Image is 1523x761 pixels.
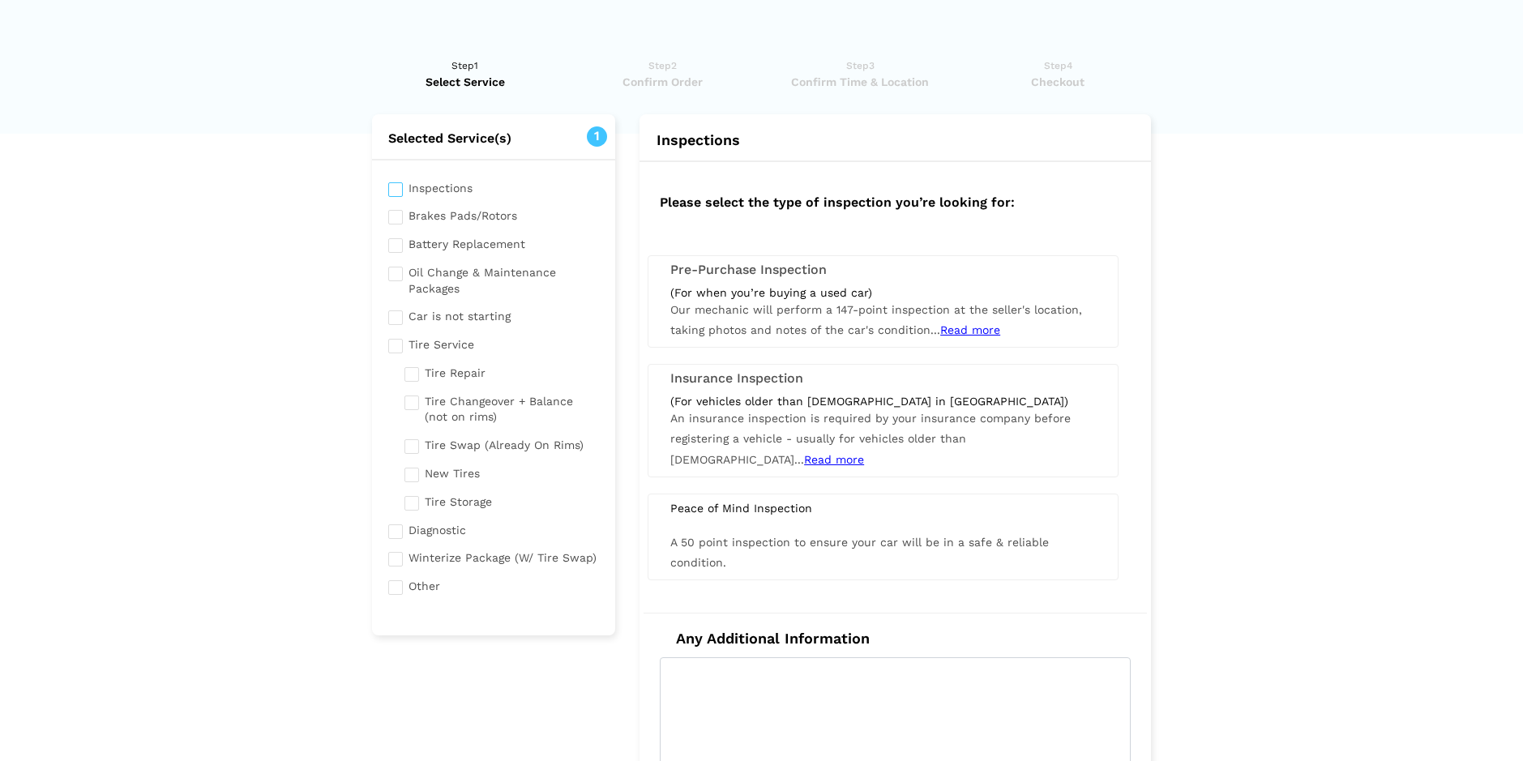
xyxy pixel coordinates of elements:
[767,74,954,90] span: Confirm Time & Location
[372,58,559,90] a: Step1
[656,130,1135,150] button: Inspections
[587,126,607,147] span: 1
[670,371,1096,386] h3: Insurance Inspection
[670,536,1049,569] span: A 50 point inspection to ensure your car will be in a safe & reliable condition.
[372,74,559,90] span: Select Service
[644,178,1147,223] h2: Please select the type of inspection you’re looking for:
[670,412,1071,465] span: An insurance inspection is required by your insurance company before registering a vehicle - usua...
[670,303,1082,336] span: Our mechanic will perform a 147-point inspection at the seller's location, taking photos and note...
[372,130,616,147] h2: Selected Service(s)
[670,263,1096,277] h3: Pre-Purchase Inspection
[965,74,1152,90] span: Checkout
[940,323,1000,336] span: Read more
[569,58,756,90] a: Step2
[804,453,864,466] span: Read more
[767,58,954,90] a: Step3
[569,74,756,90] span: Confirm Order
[670,285,1096,300] div: (For when you’re buying a used car)
[658,501,1108,515] div: Peace of Mind Inspection
[670,394,1096,408] div: (For vehicles older than [DEMOGRAPHIC_DATA] in [GEOGRAPHIC_DATA])
[660,630,1131,648] h4: Any Additional Information
[965,58,1152,90] a: Step4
